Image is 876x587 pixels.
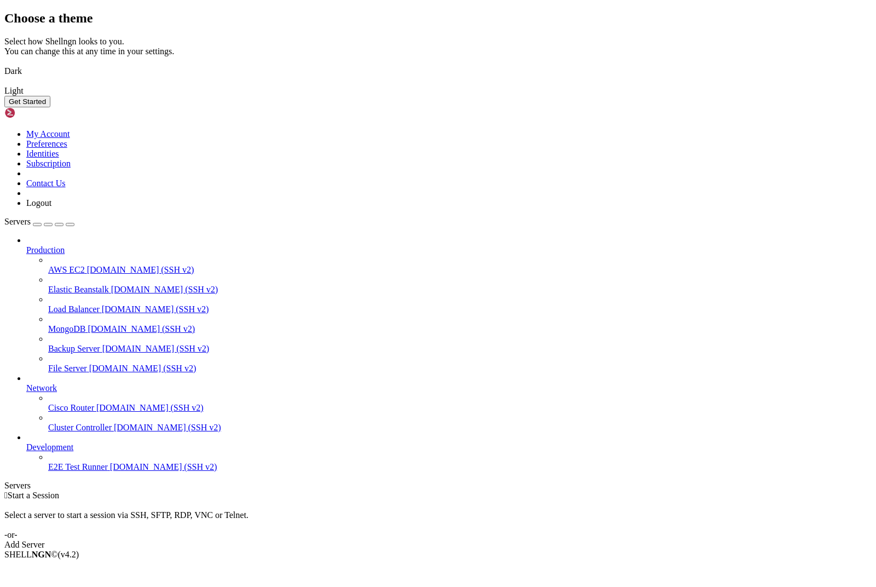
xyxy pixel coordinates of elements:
a: Network [26,383,872,393]
li: Backup Server [DOMAIN_NAME] (SSH v2) [48,334,872,354]
span: [DOMAIN_NAME] (SSH v2) [110,462,217,471]
li: E2E Test Runner [DOMAIN_NAME] (SSH v2) [48,452,872,472]
li: MongoDB [DOMAIN_NAME] (SSH v2) [48,314,872,334]
span: Cluster Controller [48,423,112,432]
a: Production [26,245,872,255]
a: Backup Server [DOMAIN_NAME] (SSH v2) [48,344,872,354]
a: Contact Us [26,179,66,188]
li: Development [26,433,872,472]
div: Light [4,86,872,96]
span: Production [26,245,65,255]
span: Servers [4,217,31,226]
h2: Choose a theme [4,11,872,26]
span: Network [26,383,57,393]
span: Cisco Router [48,403,94,412]
span: Start a Session [8,491,59,500]
span: E2E Test Runner [48,462,108,471]
a: AWS EC2 [DOMAIN_NAME] (SSH v2) [48,265,872,275]
a: My Account [26,129,70,139]
img: Shellngn [4,107,67,118]
li: Cluster Controller [DOMAIN_NAME] (SSH v2) [48,413,872,433]
a: File Server [DOMAIN_NAME] (SSH v2) [48,364,872,373]
a: Preferences [26,139,67,148]
a: Cluster Controller [DOMAIN_NAME] (SSH v2) [48,423,872,433]
li: Production [26,235,872,373]
a: Subscription [26,159,71,168]
span: SHELL © [4,550,79,559]
a: Development [26,442,872,452]
span: [DOMAIN_NAME] (SSH v2) [111,285,218,294]
div: Select a server to start a session via SSH, SFTP, RDP, VNC or Telnet. -or- [4,500,872,540]
a: Load Balancer [DOMAIN_NAME] (SSH v2) [48,304,872,314]
a: Identities [26,149,59,158]
span: [DOMAIN_NAME] (SSH v2) [88,324,195,333]
span: MongoDB [48,324,85,333]
span: Development [26,442,73,452]
div: Servers [4,481,872,491]
li: AWS EC2 [DOMAIN_NAME] (SSH v2) [48,255,872,275]
a: Elastic Beanstalk [DOMAIN_NAME] (SSH v2) [48,285,872,295]
button: Get Started [4,96,50,107]
b: NGN [32,550,51,559]
li: Cisco Router [DOMAIN_NAME] (SSH v2) [48,393,872,413]
a: Logout [26,198,51,208]
li: Load Balancer [DOMAIN_NAME] (SSH v2) [48,295,872,314]
span: Backup Server [48,344,100,353]
div: Dark [4,66,872,76]
span: [DOMAIN_NAME] (SSH v2) [114,423,221,432]
span: File Server [48,364,87,373]
a: MongoDB [DOMAIN_NAME] (SSH v2) [48,324,872,334]
li: File Server [DOMAIN_NAME] (SSH v2) [48,354,872,373]
a: E2E Test Runner [DOMAIN_NAME] (SSH v2) [48,462,872,472]
span: [DOMAIN_NAME] (SSH v2) [102,304,209,314]
a: Servers [4,217,74,226]
div: Select how Shellngn looks to you. You can change this at any time in your settings. [4,37,872,56]
span:  [4,491,8,500]
span: [DOMAIN_NAME] (SSH v2) [102,344,210,353]
span: Elastic Beanstalk [48,285,109,294]
span: 4.2.0 [58,550,79,559]
li: Elastic Beanstalk [DOMAIN_NAME] (SSH v2) [48,275,872,295]
li: Network [26,373,872,433]
span: Load Balancer [48,304,100,314]
span: [DOMAIN_NAME] (SSH v2) [89,364,197,373]
div: Add Server [4,540,872,550]
span: [DOMAIN_NAME] (SSH v2) [87,265,194,274]
a: Cisco Router [DOMAIN_NAME] (SSH v2) [48,403,872,413]
span: [DOMAIN_NAME] (SSH v2) [96,403,204,412]
span: AWS EC2 [48,265,85,274]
